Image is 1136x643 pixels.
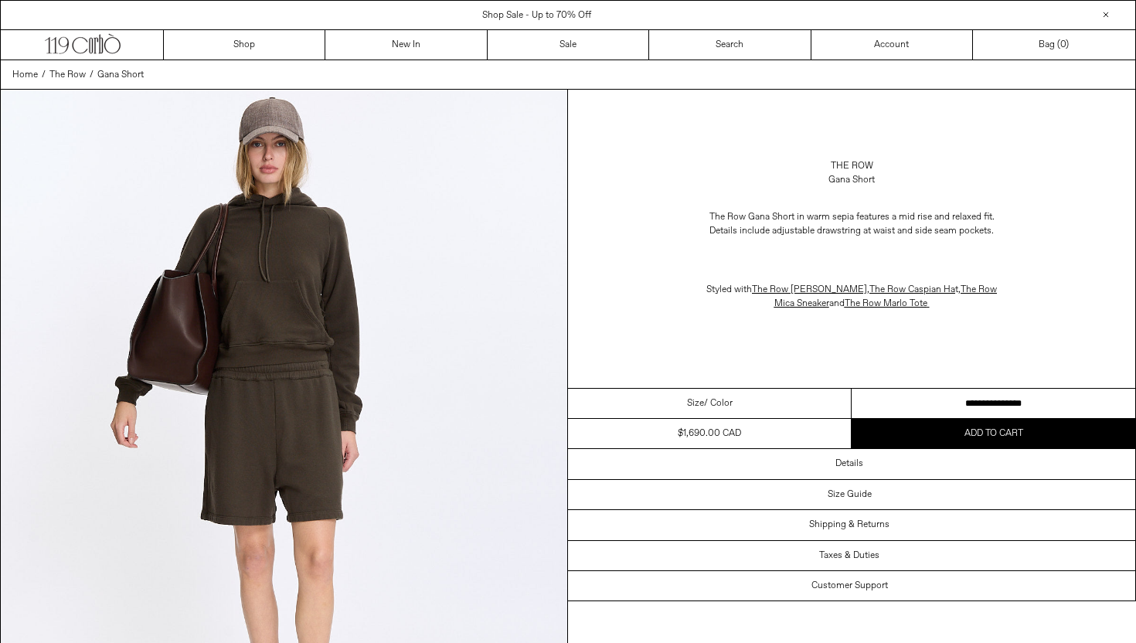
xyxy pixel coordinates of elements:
a: Account [811,30,973,60]
a: Shop Sale - Up to 70% Off [482,9,591,22]
a: Search [649,30,811,60]
h3: Size Guide [828,489,872,500]
div: Gana Short [828,173,875,187]
span: Styled with , , and [706,284,997,310]
span: / [90,68,94,82]
h3: Customer Support [811,580,888,591]
span: Add to cart [964,427,1023,440]
span: The Row Caspian Ha [869,284,955,296]
span: / [42,68,46,82]
a: Gana Short [97,68,144,82]
a: The Row [831,159,873,173]
span: Home [12,69,38,81]
a: Shop [164,30,325,60]
span: / Color [704,396,733,410]
p: The Row Gana Short in warm sepia features a mid rise and relaxed fit. Details include adjustable ... [697,202,1006,246]
a: The Row Caspian Hat [869,284,958,296]
a: Sale [488,30,649,60]
span: Size [687,396,704,410]
h3: Shipping & Returns [809,519,889,530]
a: The Row [PERSON_NAME] [752,284,867,296]
span: 0 [1060,39,1066,51]
a: The Row Marlo Tote [845,298,927,310]
a: Bag () [973,30,1134,60]
a: New In [325,30,487,60]
h3: Details [835,458,863,469]
div: $1,690.00 CAD [678,427,741,441]
h3: Taxes & Duties [819,550,879,561]
button: Add to cart [852,419,1135,448]
a: The Row [49,68,86,82]
span: ) [1060,38,1069,52]
span: The Row [49,69,86,81]
span: Gana Short [97,69,144,81]
a: Home [12,68,38,82]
